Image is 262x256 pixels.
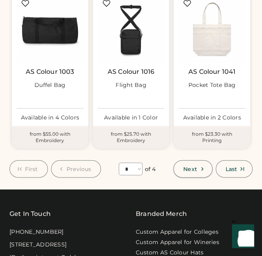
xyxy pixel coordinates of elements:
[12,126,88,148] div: from $55.00 with Embroidery
[183,166,197,171] span: Next
[66,166,91,171] span: Previous
[26,67,74,75] a: AS Colour 1003
[178,114,245,121] div: Available in 2 Colors
[136,209,187,218] div: Branded Merch
[188,67,235,75] a: AS Colour 1041
[224,220,258,254] iframe: Front Chat
[9,209,51,218] div: Get In Touch
[9,241,66,248] div: [STREET_ADDRESS]
[9,228,64,236] div: [PHONE_NUMBER]
[108,67,154,75] a: AS Colour 1016
[216,160,253,177] button: Last
[51,160,101,177] button: Previous
[93,126,169,148] div: from $25.70 with Embroidery
[173,160,212,177] button: Next
[34,81,66,89] div: Duffel Bag
[136,228,218,236] a: Custom Apparel for Colleges
[116,81,146,89] div: Flight Bag
[145,165,156,173] div: of 4
[188,81,236,89] div: Pocket Tote Bag
[25,166,38,171] span: First
[136,238,219,246] a: Custom Apparel for Wineries
[17,114,84,121] div: Available in 4 Colors
[98,114,165,121] div: Available in 1 Color
[174,126,250,148] div: from $23.30 with Printing
[226,166,237,171] span: Last
[9,160,48,177] button: First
